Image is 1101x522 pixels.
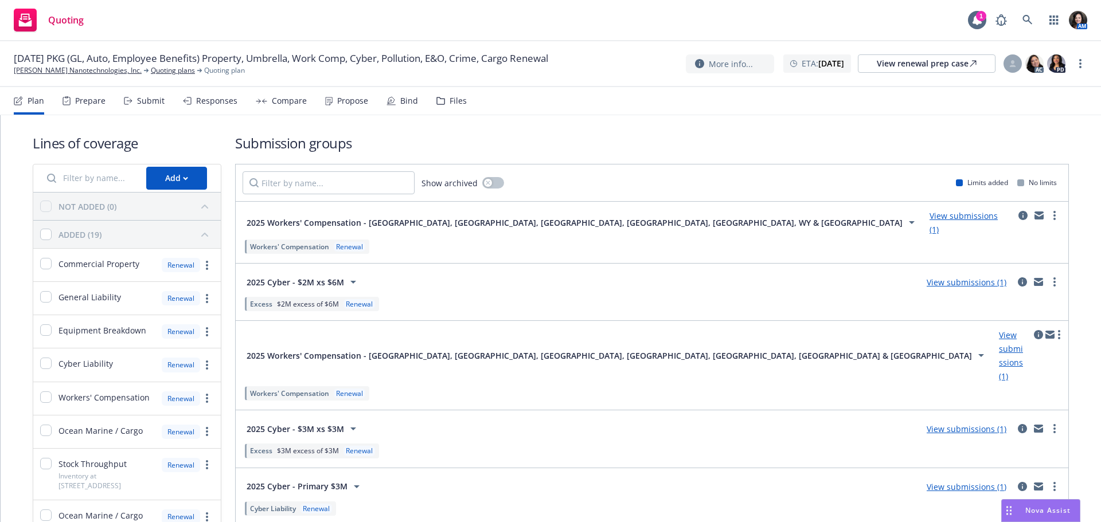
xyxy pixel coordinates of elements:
[48,15,84,25] span: Quoting
[247,480,348,492] span: 2025 Cyber - Primary $3M
[1069,11,1087,29] img: photo
[1048,480,1061,493] a: more
[58,258,139,270] span: Commercial Property
[337,96,368,105] div: Propose
[40,167,139,190] input: Filter by name...
[243,171,415,194] input: Filter by name...
[243,270,364,293] button: 2025 Cyber - $2M xs $6M
[1045,328,1055,342] a: mail
[1017,209,1030,222] a: circleInformation
[1025,505,1071,515] span: Nova Assist
[58,229,101,241] div: ADDED (19)
[247,276,344,288] span: 2025 Cyber - $2M xs $6M
[162,391,200,406] div: Renewal
[277,446,339,456] span: $3M excess of $3M
[162,425,200,439] div: Renewal
[33,134,221,152] h1: Lines of coverage
[14,65,142,76] a: [PERSON_NAME] Nanotechnologies, Inc.
[877,55,977,72] div: View renewal prep case
[243,211,923,234] button: 2025 Workers' Compensation - [GEOGRAPHIC_DATA], [GEOGRAPHIC_DATA], [GEOGRAPHIC_DATA], [GEOGRAPHIC...
[235,134,1069,152] h1: Submission groups
[1034,328,1043,342] a: circleInformation
[334,242,365,252] div: Renewal
[1032,275,1045,289] a: mail
[990,9,1013,32] a: Report a Bug
[334,388,365,398] div: Renewal
[976,11,986,21] div: 1
[58,197,214,215] button: NOT ADDED (0)
[421,177,478,189] span: Show archived
[58,391,150,403] span: Workers' Compensation
[300,504,332,513] div: Renewal
[1043,9,1065,32] a: Switch app
[1016,9,1039,32] a: Search
[1032,480,1045,493] a: mail
[162,258,200,272] div: Renewal
[165,167,188,189] div: Add
[1032,209,1045,222] a: mail
[162,291,200,305] div: Renewal
[272,96,307,105] div: Compare
[1057,328,1061,342] a: more
[927,481,1006,492] a: View submissions (1)
[200,325,214,339] a: more
[247,350,972,362] span: 2025 Workers' Compensation - [GEOGRAPHIC_DATA], [GEOGRAPHIC_DATA], [GEOGRAPHIC_DATA], [GEOGRAPHIC...
[243,475,368,498] button: 2025 Cyber - Primary $3M
[9,4,88,36] a: Quoting
[58,291,121,303] span: General Liability
[200,458,214,472] a: more
[250,388,329,398] span: Workers' Compensation
[162,458,200,472] div: Renewal
[200,358,214,372] a: more
[927,423,1006,434] a: View submissions (1)
[200,292,214,305] a: more
[58,458,127,470] span: Stock Throughput
[858,54,995,73] a: View renewal prep case
[243,417,364,440] button: 2025 Cyber - $3M xs $3M
[243,344,992,367] button: 2025 Workers' Compensation - [GEOGRAPHIC_DATA], [GEOGRAPHIC_DATA], [GEOGRAPHIC_DATA], [GEOGRAPHIC...
[58,509,143,521] span: Ocean Marine / Cargo
[200,391,214,405] a: more
[250,446,272,456] span: Excess
[1002,500,1016,521] div: Drag to move
[200,258,214,272] a: more
[802,57,844,69] span: ETA :
[927,277,1006,288] a: View submissions (1)
[686,54,774,73] button: More info...
[58,471,155,490] span: Inventory at [STREET_ADDRESS]
[343,299,375,309] div: Renewal
[58,225,214,244] button: ADDED (19)
[1016,275,1029,289] a: circleInformation
[1001,499,1080,522] button: Nova Assist
[277,299,339,309] span: $2M excess of $6M
[247,423,344,435] span: 2025 Cyber - $3M xs $3M
[1048,209,1061,222] a: more
[200,425,214,438] a: more
[343,446,375,456] div: Renewal
[58,425,143,437] span: Ocean Marine / Cargo
[196,96,237,105] div: Responses
[709,58,753,70] span: More info...
[1048,275,1061,289] a: more
[137,96,165,105] div: Submit
[930,210,998,235] a: View submissions (1)
[1073,57,1087,70] a: more
[956,178,1008,187] div: Limits added
[250,242,329,252] span: Workers' Compensation
[818,58,844,69] strong: [DATE]
[58,201,116,213] div: NOT ADDED (0)
[1048,422,1061,435] a: more
[1016,480,1029,493] a: circleInformation
[250,299,272,309] span: Excess
[250,504,296,513] span: Cyber Liability
[75,96,106,105] div: Prepare
[450,96,467,105] div: Files
[999,329,1023,382] a: View submissions (1)
[162,358,200,372] div: Renewal
[1032,422,1045,435] a: mail
[28,96,44,105] div: Plan
[58,358,113,370] span: Cyber Liability
[14,52,548,65] span: [DATE] PKG (GL, Auto, Employee Benefits) Property, Umbrella, Work Comp, Cyber, Pollution, E&O, Cr...
[1016,422,1029,435] a: circleInformation
[58,324,146,336] span: Equipment Breakdown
